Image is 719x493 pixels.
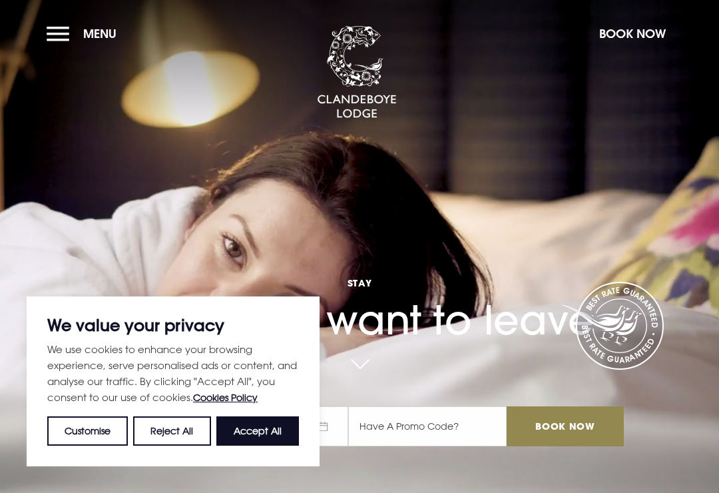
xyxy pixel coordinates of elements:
[95,245,624,344] h1: You won't want to leave
[193,392,258,403] a: Cookies Policy
[83,26,117,41] span: Menu
[47,19,123,48] button: Menu
[47,317,299,333] p: We value your privacy
[348,406,507,446] input: Have A Promo Code?
[47,341,299,406] p: We use cookies to enhance your browsing experience, serve personalised ads or content, and analys...
[27,296,320,466] div: We value your privacy
[507,406,624,446] input: Book Now
[95,276,624,289] span: Stay
[133,416,210,446] button: Reject All
[47,416,128,446] button: Customise
[593,19,672,48] button: Book Now
[317,26,397,119] img: Clandeboye Lodge
[216,416,299,446] button: Accept All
